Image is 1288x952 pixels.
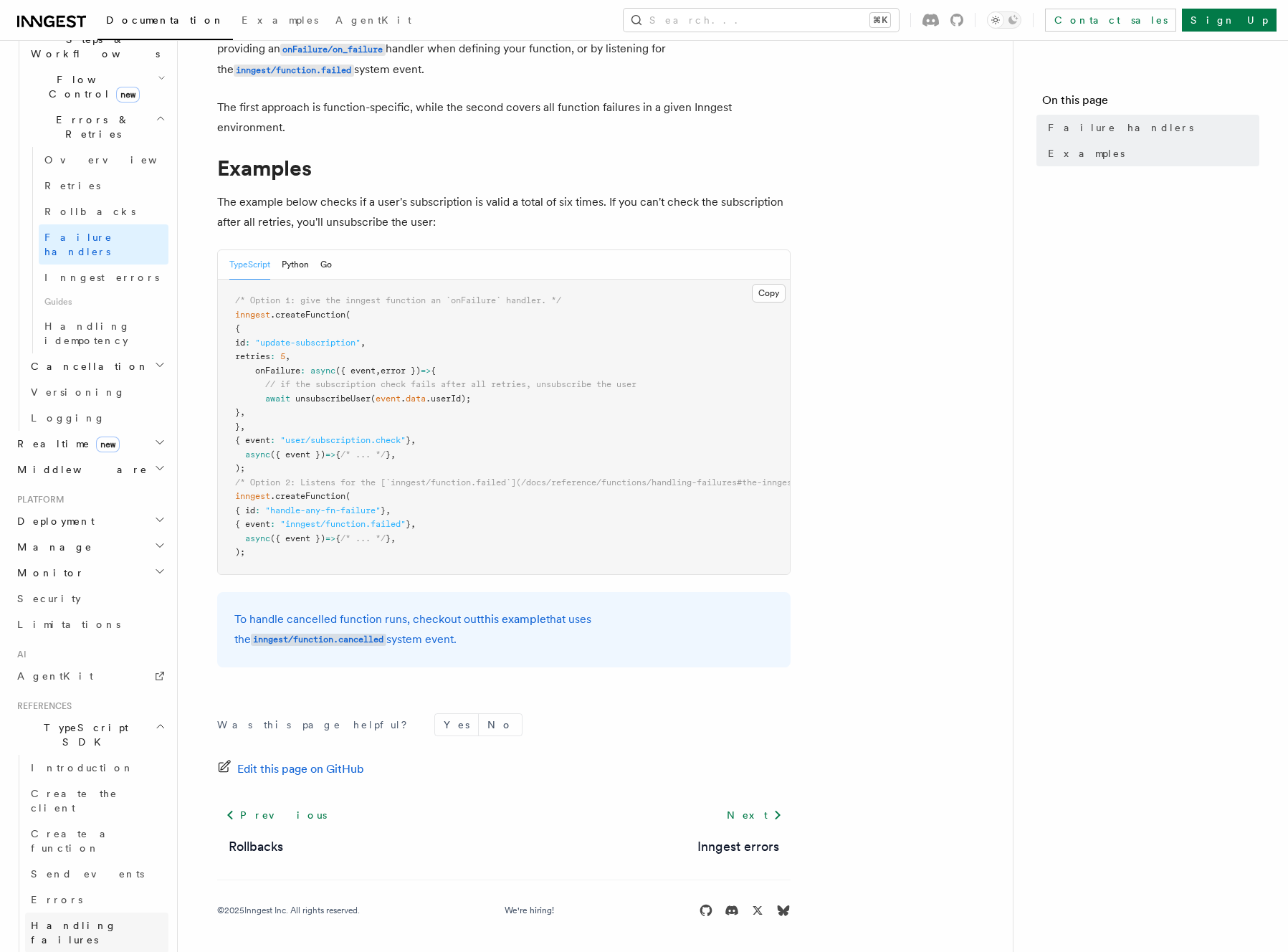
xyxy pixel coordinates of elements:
[270,449,325,460] span: ({ event })
[386,505,391,515] span: ,
[11,494,65,505] span: Platform
[235,310,270,320] span: inngest
[11,540,92,554] span: Manage
[25,359,149,373] span: Cancellation
[25,27,168,67] button: Steps & Workflows
[11,1,168,431] div: Inngest Functions
[376,366,381,376] span: ,
[1042,141,1259,166] a: Examples
[624,9,899,32] button: Search...⌘K
[280,44,386,56] code: onFailure/on_failure
[327,4,420,39] a: AgentKit
[217,192,791,232] p: The example below checks if a user's subscription is valid a total of six times. If you can't che...
[217,905,360,916] div: © 2025 Inngest Inc. All rights reserved.
[280,351,285,361] span: 5
[480,612,546,626] a: this example
[376,394,401,404] span: event
[217,718,417,732] p: Was this page helpful?
[39,265,168,290] a: Inngest errors
[435,714,478,736] button: Yes
[391,449,396,460] span: ,
[345,491,350,501] span: (
[245,533,270,543] span: async
[25,72,158,101] span: Flow Control
[11,462,148,477] span: Middleware
[235,295,561,305] span: /* Option 1: give the inngest function an `onFailure` handler. */
[106,14,224,26] span: Documentation
[217,802,335,828] a: Previous
[96,437,120,452] span: new
[697,837,779,857] a: Inngest errors
[31,762,134,773] span: Introduction
[1182,9,1277,32] a: Sign Up
[285,351,290,361] span: ,
[265,394,290,404] span: await
[25,755,168,781] a: Introduction
[235,435,270,445] span: { event
[245,338,250,348] span: :
[280,519,406,529] span: "inngest/function.failed"
[870,13,890,27] kbd: ⌘K
[11,715,168,755] button: TypeScript SDK
[270,519,275,529] span: :
[270,351,275,361] span: :
[11,663,168,689] a: AgentKit
[235,407,240,417] span: }
[335,449,340,460] span: {
[235,477,1234,487] span: /* Option 2: Listens for the [`inngest/function.failed`](/docs/reference/functions/handling-failu...
[25,861,168,887] a: Send events
[44,154,192,166] span: Overview
[11,560,168,586] button: Monitor
[406,519,411,529] span: }
[270,491,345,501] span: .createFunction
[371,394,376,404] span: (
[325,449,335,460] span: =>
[235,547,245,557] span: );
[17,619,120,630] span: Limitations
[234,62,354,76] a: inngest/function.failed
[25,379,168,405] a: Versioning
[1042,115,1259,141] a: Failure handlers
[240,422,245,432] span: ,
[242,14,318,26] span: Examples
[25,781,168,821] a: Create the client
[335,14,411,26] span: AgentKit
[39,224,168,265] a: Failure handlers
[235,505,255,515] span: { id
[235,463,245,473] span: );
[235,351,270,361] span: retries
[11,457,168,482] button: Middleware
[217,19,791,80] p: If your function exhausts all of its retries, it will be marked as "Failed." You can handle this ...
[11,437,120,451] span: Realtime
[31,920,117,946] span: Handling failures
[240,407,245,417] span: ,
[280,435,406,445] span: "user/subscription.check"
[270,533,325,543] span: ({ event })
[235,519,270,529] span: { event
[25,405,168,431] a: Logging
[217,759,364,779] a: Edit this page on GitHub
[25,32,160,61] span: Steps & Workflows
[235,323,240,333] span: {
[381,505,386,515] span: }
[270,435,275,445] span: :
[25,353,168,379] button: Cancellation
[295,394,371,404] span: unsubscribeUser
[116,87,140,103] span: new
[39,290,168,313] span: Guides
[381,366,421,376] span: error })
[325,533,335,543] span: =>
[255,366,300,376] span: onFailure
[44,320,130,346] span: Handling idempotency
[235,422,240,432] span: }
[25,67,168,107] button: Flow Controlnew
[25,107,168,147] button: Errors & Retries
[11,700,72,712] span: References
[386,533,391,543] span: }
[335,533,340,543] span: {
[235,491,270,501] span: inngest
[234,65,354,77] code: inngest/function.failed
[11,431,168,457] button: Realtimenew
[245,449,270,460] span: async
[31,894,82,905] span: Errors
